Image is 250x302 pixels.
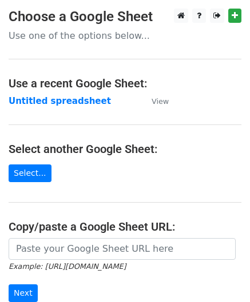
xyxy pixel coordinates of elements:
small: View [152,97,169,106]
p: Use one of the options below... [9,30,241,42]
h4: Use a recent Google Sheet: [9,76,241,90]
input: Paste your Google Sheet URL here [9,238,236,260]
input: Next [9,284,38,302]
h4: Select another Google Sheet: [9,142,241,156]
h3: Choose a Google Sheet [9,9,241,25]
a: Untitled spreadsheet [9,96,111,106]
a: View [140,96,169,106]
a: Select... [9,164,51,182]
h4: Copy/paste a Google Sheet URL: [9,220,241,233]
small: Example: [URL][DOMAIN_NAME] [9,262,126,271]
